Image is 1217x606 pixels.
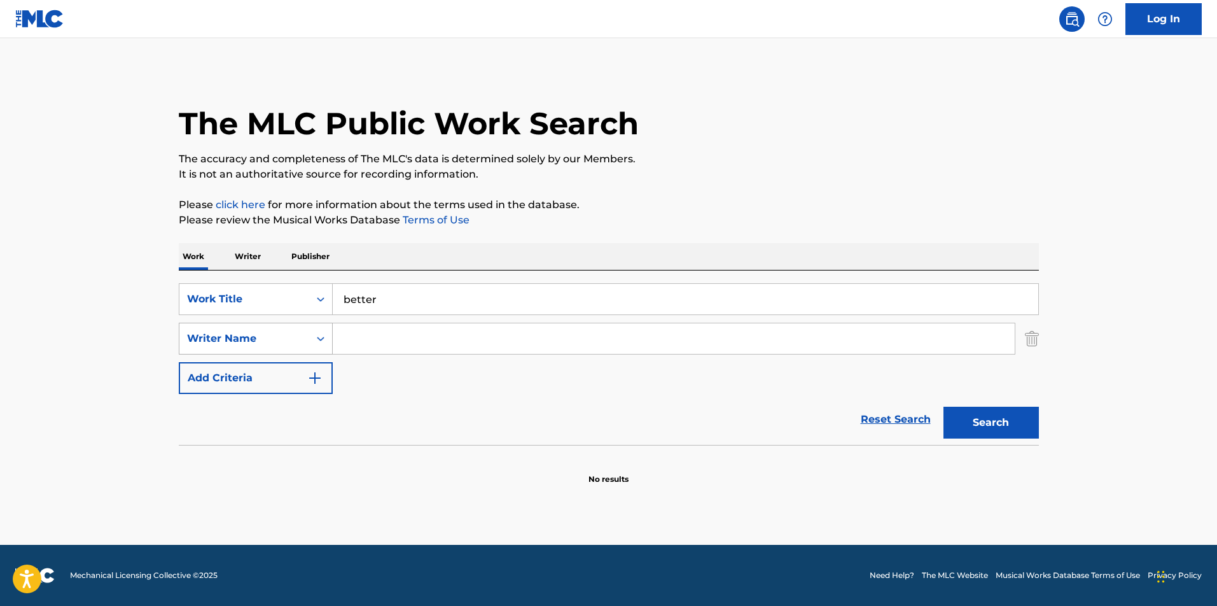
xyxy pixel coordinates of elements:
div: Help [1092,6,1118,32]
img: logo [15,568,55,583]
div: Writer Name [187,331,302,346]
a: Public Search [1059,6,1085,32]
img: search [1064,11,1080,27]
a: Terms of Use [400,214,469,226]
div: Drag [1157,558,1165,596]
span: Mechanical Licensing Collective © 2025 [70,570,218,581]
a: Privacy Policy [1148,570,1202,581]
a: Need Help? [870,570,914,581]
p: Please review the Musical Works Database [179,213,1039,228]
a: click here [216,199,265,211]
iframe: Chat Widget [1153,545,1217,606]
form: Search Form [179,283,1039,445]
p: Publisher [288,243,333,270]
button: Search [943,407,1039,439]
p: The accuracy and completeness of The MLC's data is determined solely by our Members. [179,151,1039,167]
a: Musical Works Database Terms of Use [996,570,1140,581]
p: Writer [231,243,265,270]
img: 9d2ae6d4665cec9f34b9.svg [307,370,323,386]
p: It is not an authoritative source for recording information. [179,167,1039,182]
button: Add Criteria [179,362,333,394]
h1: The MLC Public Work Search [179,104,639,143]
div: Work Title [187,292,302,307]
p: Please for more information about the terms used in the database. [179,197,1039,213]
p: Work [179,243,208,270]
img: help [1097,11,1113,27]
p: No results [588,458,629,485]
img: MLC Logo [15,10,64,28]
a: Log In [1125,3,1202,35]
img: Delete Criterion [1025,323,1039,355]
a: The MLC Website [922,570,988,581]
a: Reset Search [854,405,937,433]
